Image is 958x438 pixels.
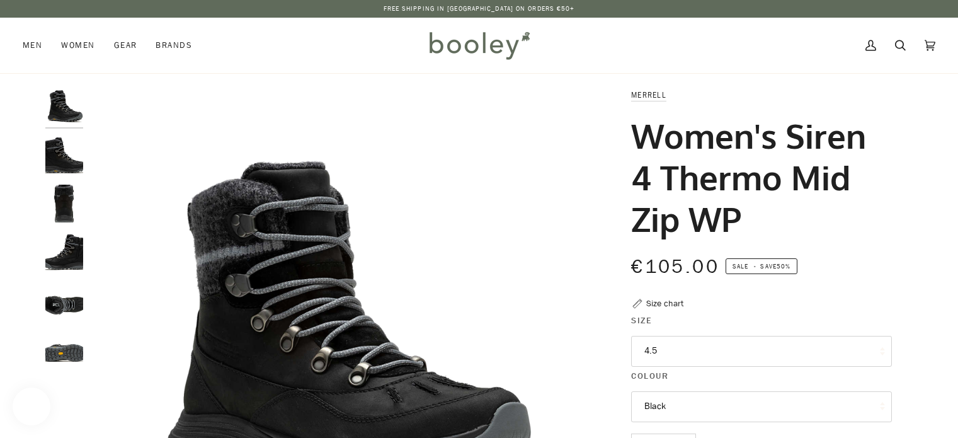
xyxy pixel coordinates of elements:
button: Black [631,391,892,422]
span: 50% [777,262,790,271]
img: Merrell Women's Siren 4 Thermo Mid Zip WP Black - Booley Galway [45,282,83,320]
button: 4.5 [631,336,892,367]
span: Save [726,258,797,275]
a: Gear [105,18,147,73]
a: Women [52,18,104,73]
img: Merrell Women's Siren 4 Thermo Mid Zip WP Black - Booley Galway [45,137,83,175]
img: Merrell Women's Siren 4 Thermo Mid Zip WP Black - Booley Galway [45,185,83,222]
em: • [750,262,760,271]
span: Women [61,39,94,52]
span: Gear [114,39,137,52]
iframe: Button to open loyalty program pop-up [13,388,50,425]
span: Men [23,39,42,52]
img: Booley [424,27,534,64]
img: Merrell Women's Siren 4 Thermo Mid Zip WP Black - Booley Galway [45,88,83,126]
img: Merrell Women's Siren 4 Thermo Mid Zip WP Black - Booley Galway [45,330,83,367]
span: Brands [156,39,192,52]
div: Size chart [646,297,683,310]
a: Merrell [631,89,666,100]
img: Merrell Women's Siren 4 Thermo Mid Zip WP Black - Booley Galway [45,233,83,271]
a: Men [23,18,52,73]
span: Colour [631,369,668,383]
h1: Women's Siren 4 Thermo Mid Zip WP [631,115,882,239]
a: Brands [146,18,202,73]
span: Size [631,314,652,327]
p: Free Shipping in [GEOGRAPHIC_DATA] on Orders €50+ [384,4,575,14]
span: Sale [733,262,748,271]
span: €105.00 [631,254,719,280]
